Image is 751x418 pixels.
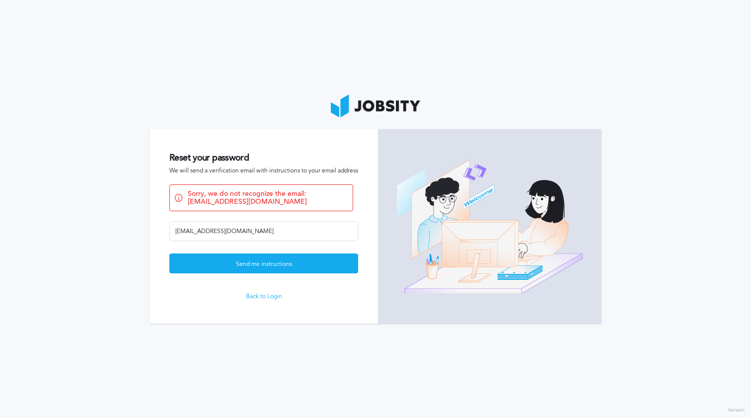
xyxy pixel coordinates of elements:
div: Send me instructions [170,254,358,274]
input: Email address [169,221,358,241]
h2: Reset your password [169,153,358,163]
a: Back to Login [169,293,358,300]
span: We will send a verification email with instructions to your email address [169,167,358,174]
span: Sorry, we do not recognize the email: [EMAIL_ADDRESS][DOMAIN_NAME] [188,190,348,206]
label: Version: [728,408,746,414]
button: Send me instructions [169,253,358,273]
